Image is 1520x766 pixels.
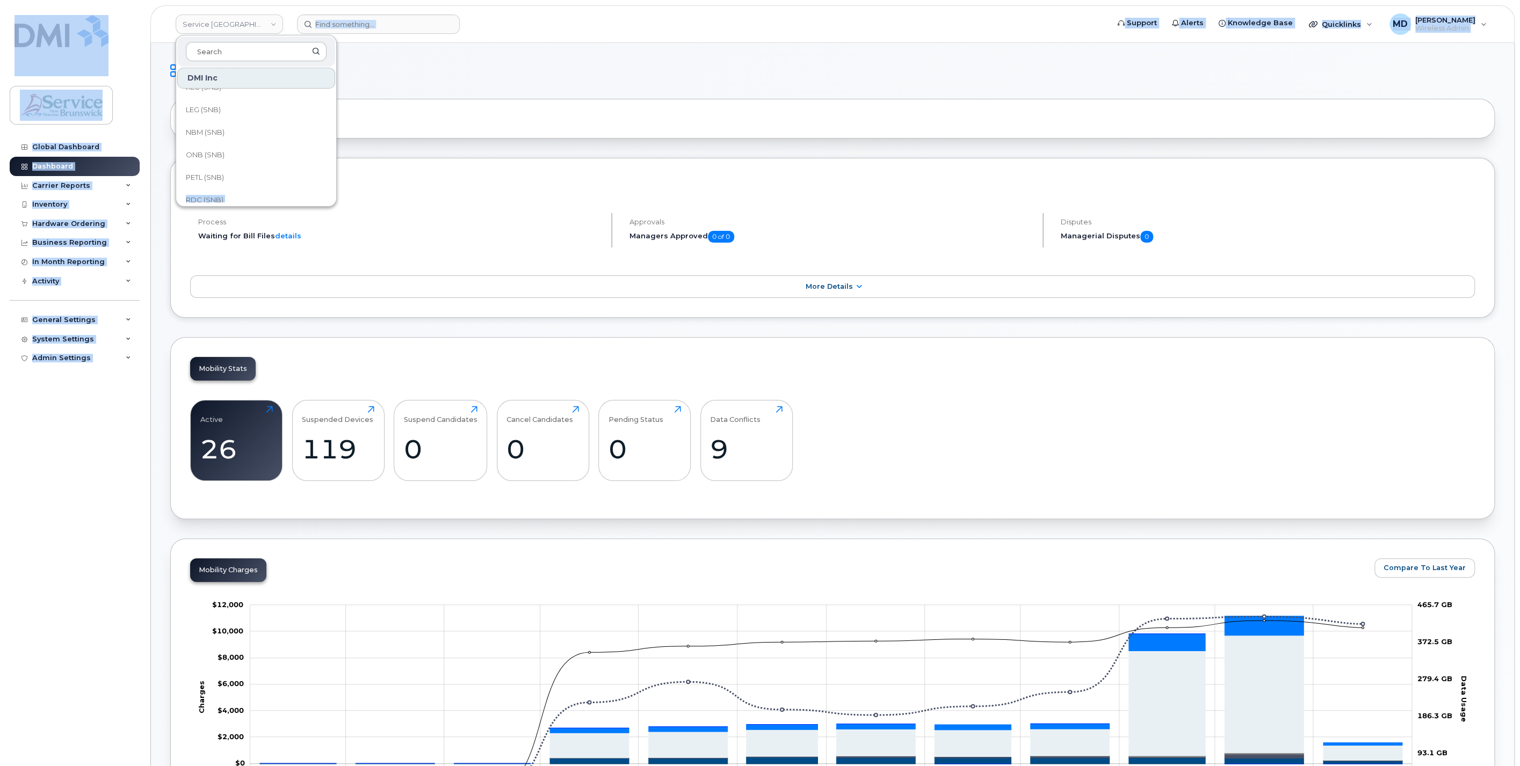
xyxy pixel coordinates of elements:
[506,406,573,424] div: Cancel Candidates
[609,433,681,465] div: 0
[218,706,244,714] g: $0
[629,218,1033,226] h4: Approvals
[186,42,327,61] input: Search
[609,406,681,475] a: Pending Status0
[275,231,301,240] a: details
[218,653,244,661] g: $0
[200,406,223,424] div: Active
[710,433,783,465] div: 9
[200,406,273,475] a: Active26
[710,406,761,424] div: Data Conflicts
[629,231,1033,243] h5: Managers Approved
[506,406,579,475] a: Cancel Candidates0
[186,127,225,138] span: NBM (SNB)
[609,406,663,424] div: Pending Status
[1140,231,1153,243] span: 0
[218,732,244,741] tspan: $2,000
[404,433,477,465] div: 0
[177,68,335,89] div: DMI Inc
[200,433,273,465] div: 26
[404,406,477,475] a: Suspend Candidates0
[190,178,1475,194] h2: [DATE] Billing Cycle
[198,218,602,226] h4: Process
[506,433,579,465] div: 0
[404,406,477,424] div: Suspend Candidates
[212,600,243,608] g: $0
[198,231,602,241] li: Waiting for Bill Files
[1417,637,1452,645] tspan: 372.5 GB
[186,172,224,183] span: PETL (SNB)
[302,406,373,424] div: Suspended Devices
[1061,218,1475,226] h4: Disputes
[212,600,243,608] tspan: $12,000
[177,144,335,166] a: ONB (SNB)
[805,282,852,290] span: More Details
[218,732,244,741] g: $0
[1417,711,1452,719] tspan: 186.3 GB
[218,679,244,688] g: $0
[186,150,225,161] span: ONB (SNB)
[177,99,335,121] a: LEG (SNB)
[218,679,244,688] tspan: $6,000
[212,626,243,635] g: $0
[302,406,374,475] a: Suspended Devices119
[1460,676,1468,722] tspan: Data Usage
[212,626,243,635] tspan: $10,000
[186,195,223,206] span: RDC (SNB)
[708,231,734,243] span: 0 of 0
[710,406,783,475] a: Data Conflicts9
[1417,600,1452,608] tspan: 465.7 GB
[177,77,335,98] a: KLC (SNB)
[177,167,335,188] a: PETL (SNB)
[218,653,244,661] tspan: $8,000
[218,706,244,714] tspan: $4,000
[198,681,206,713] tspan: Charges
[1061,231,1475,243] h5: Managerial Disputes
[302,433,374,465] div: 119
[1417,748,1447,756] tspan: 93.1 GB
[1374,558,1475,578] button: Compare To Last Year
[177,122,335,143] a: NBM (SNB)
[1417,674,1452,682] tspan: 279.4 GB
[186,105,221,115] span: LEG (SNB)
[177,189,335,211] a: RDC (SNB)
[1384,563,1466,573] span: Compare To Last Year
